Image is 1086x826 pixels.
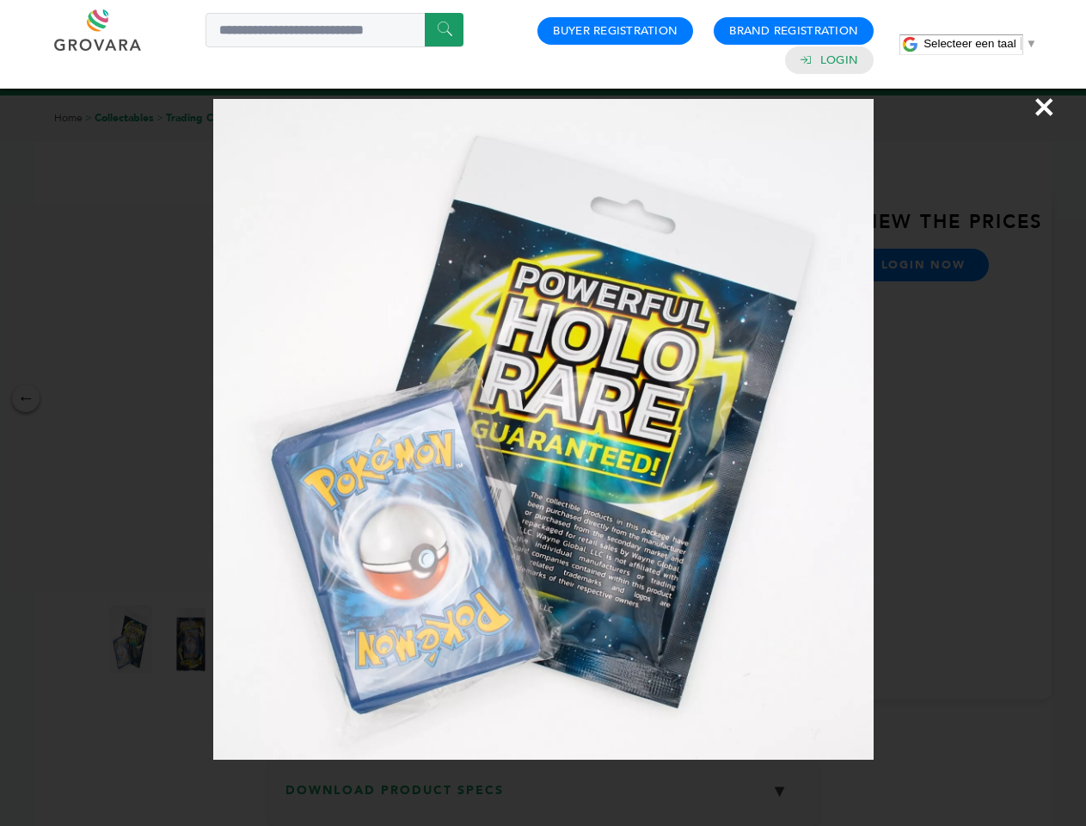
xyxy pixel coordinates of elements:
[213,99,874,760] img: Image Preview
[923,37,1037,50] a: Selecteer een taal​
[820,52,858,68] a: Login
[1033,83,1056,131] span: ×
[1021,37,1022,50] span: ​
[729,23,858,39] a: Brand Registration
[923,37,1015,50] span: Selecteer een taal
[1026,37,1037,50] span: ▼
[206,13,463,47] input: Search a product or brand...
[553,23,678,39] a: Buyer Registration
